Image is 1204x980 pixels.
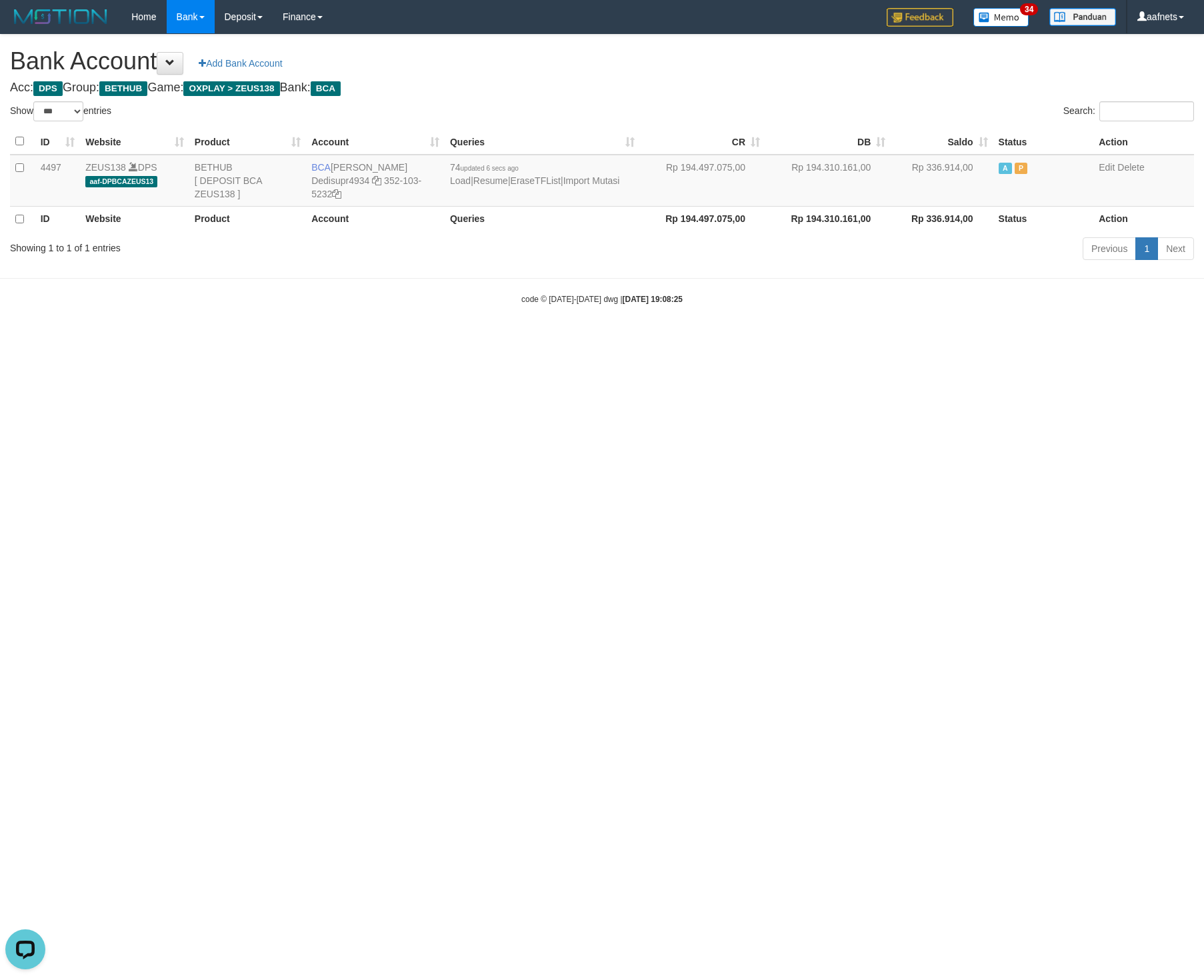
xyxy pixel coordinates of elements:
th: Action [1093,129,1194,155]
img: Feedback.jpg [887,8,953,27]
th: Rp 194.310.161,00 [765,206,891,231]
th: Status [993,206,1094,231]
th: ID: activate to sort column ascending [35,129,81,155]
div: Showing 1 to 1 of 1 entries [10,236,492,255]
th: Status [993,129,1094,155]
a: Resume [473,175,508,186]
a: ZEUS138 [85,162,126,173]
a: Previous [1083,237,1136,260]
span: Paused [1015,163,1028,174]
th: Product [189,206,306,231]
span: DPS [33,81,63,96]
th: Saldo: activate to sort column ascending [891,129,993,155]
td: Rp 194.497.075,00 [640,155,765,207]
a: EraseTFList [511,175,561,186]
a: Delete [1117,162,1144,173]
img: Button%20Memo.svg [973,8,1029,27]
span: BCA [311,162,331,173]
img: MOTION_logo.png [10,7,111,27]
th: Account [306,206,445,231]
a: Add Bank Account [190,52,291,75]
td: Rp 194.310.161,00 [765,155,891,207]
span: OXPLAY > ZEUS138 [183,81,279,96]
th: Rp 336.914,00 [891,206,993,231]
span: 74 [450,162,519,173]
th: Queries [445,206,640,231]
th: Account: activate to sort column ascending [306,129,445,155]
h4: Acc: Group: Game: Bank: [10,81,1194,95]
span: BETHUB [99,81,147,96]
th: ID [35,206,81,231]
label: Search: [1063,101,1194,121]
small: code © [DATE]-[DATE] dwg | [521,295,683,304]
th: Website: activate to sort column ascending [80,129,189,155]
a: Copy Dedisupr4934 to clipboard [372,175,381,186]
select: Showentries [33,101,83,121]
th: Action [1093,206,1194,231]
a: Edit [1099,162,1115,173]
th: Website [80,206,189,231]
h1: Bank Account [10,48,1194,75]
td: 4497 [35,155,81,207]
th: Product: activate to sort column ascending [189,129,306,155]
img: panduan.png [1049,8,1116,26]
a: Copy 3521035232 to clipboard [332,189,341,199]
button: Open LiveChat chat widget [5,5,45,45]
span: | | | [450,162,620,186]
td: BETHUB [ DEPOSIT BCA ZEUS138 ] [189,155,306,207]
a: Dedisupr4934 [311,175,369,186]
span: BCA [311,81,341,96]
td: [PERSON_NAME] 352-103-5232 [306,155,445,207]
span: updated 6 secs ago [461,165,519,172]
span: 34 [1020,3,1038,15]
td: DPS [80,155,189,207]
span: aaf-DPBCAZEUS13 [85,176,157,187]
a: Next [1157,237,1194,260]
input: Search: [1099,101,1194,121]
td: Rp 336.914,00 [891,155,993,207]
strong: [DATE] 19:08:25 [623,295,683,304]
a: Load [450,175,471,186]
th: CR: activate to sort column ascending [640,129,765,155]
span: Active [999,163,1012,174]
th: Rp 194.497.075,00 [640,206,765,231]
th: DB: activate to sort column ascending [765,129,891,155]
th: Queries: activate to sort column ascending [445,129,640,155]
a: Import Mutasi [563,175,620,186]
label: Show entries [10,101,111,121]
a: 1 [1135,237,1158,260]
